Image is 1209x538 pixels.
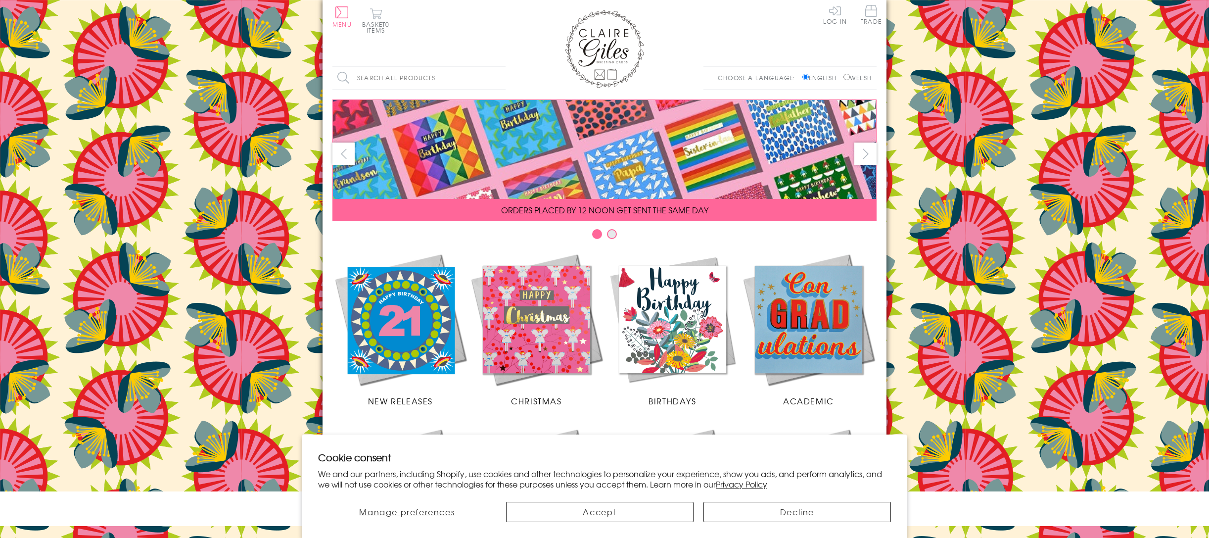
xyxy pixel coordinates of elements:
a: Log In [823,5,847,24]
p: Choose a language: [718,73,800,82]
p: We and our partners, including Shopify, use cookies and other technologies to personalize your ex... [318,469,891,489]
span: Christmas [511,395,561,407]
a: Academic [741,251,877,407]
a: Trade [861,5,882,26]
span: Menu [332,20,352,29]
span: ORDERS PLACED BY 12 NOON GET SENT THE SAME DAY [501,204,708,216]
input: English [802,74,809,80]
span: Academic [783,395,834,407]
div: Carousel Pagination [332,229,877,244]
button: next [854,143,877,165]
span: Birthdays [649,395,696,407]
button: Accept [506,502,694,522]
a: Christmas [468,251,604,407]
span: Trade [861,5,882,24]
button: Menu [332,6,352,27]
span: New Releases [368,395,433,407]
a: New Releases [332,251,468,407]
input: Search all products [332,67,506,89]
h2: Cookie consent [318,450,891,464]
button: Basket0 items [362,8,389,33]
img: Claire Giles Greetings Cards [565,10,644,88]
button: Decline [703,502,891,522]
label: English [802,73,841,82]
button: Manage preferences [318,502,496,522]
a: Privacy Policy [716,478,767,490]
input: Welsh [843,74,850,80]
label: Welsh [843,73,872,82]
a: Birthdays [604,251,741,407]
button: Carousel Page 2 [607,229,617,239]
span: Manage preferences [359,506,455,518]
input: Search [496,67,506,89]
button: Carousel Page 1 (Current Slide) [592,229,602,239]
button: prev [332,143,355,165]
span: 0 items [367,20,389,35]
